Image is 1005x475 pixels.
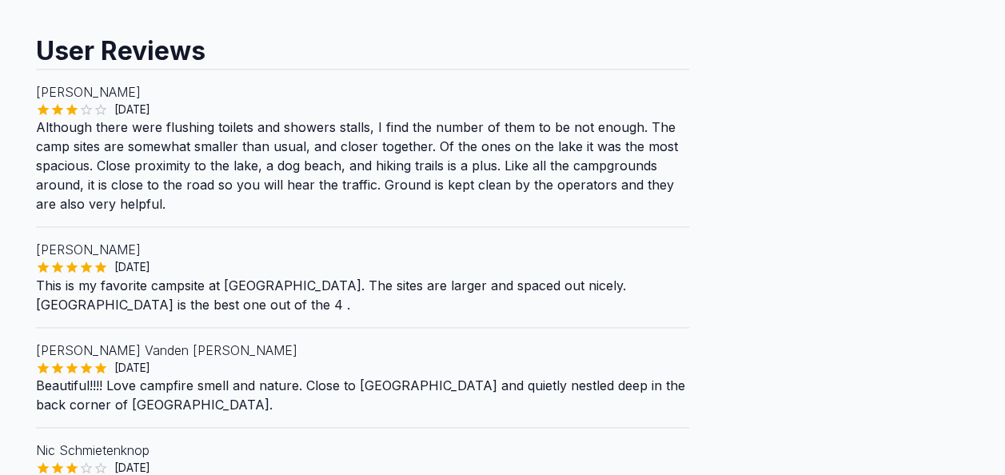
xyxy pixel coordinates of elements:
h2: User Reviews [36,21,690,69]
p: Nic Schmietenknop [36,441,690,460]
p: [PERSON_NAME] [36,240,690,259]
span: [DATE] [108,259,157,275]
span: [DATE] [108,360,157,376]
p: Although there were flushing toilets and showers stalls, I find the number of them to be not enou... [36,118,690,214]
p: [PERSON_NAME] Vanden [PERSON_NAME] [36,341,690,360]
p: This is my favorite campsite at [GEOGRAPHIC_DATA]. The sites are larger and spaced out nicely. [G... [36,276,690,314]
span: [DATE] [108,102,157,118]
p: [PERSON_NAME] [36,82,690,102]
p: Beautiful!!!! Love campfire smell and nature. Close to [GEOGRAPHIC_DATA] and quietly nestled deep... [36,376,690,414]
